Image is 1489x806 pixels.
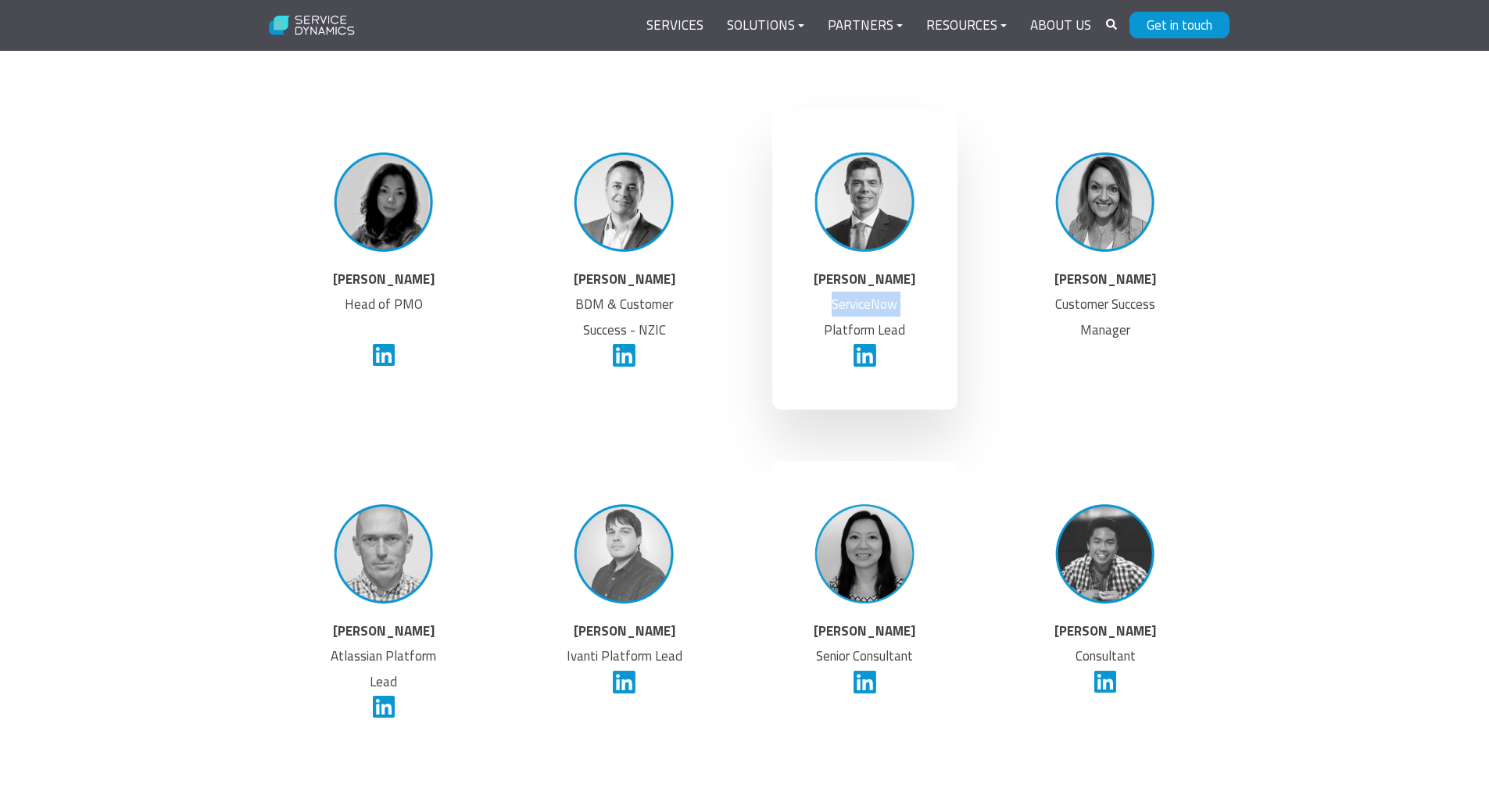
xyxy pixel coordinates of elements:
strong: [PERSON_NAME] [1054,269,1156,289]
span: Atlassian Platform Lead [331,646,436,691]
p: Senior Consultant [806,618,924,703]
img: Service Dynamics Logo - White [260,5,364,46]
img: Grace [325,143,443,261]
strong: [PERSON_NAME] [333,621,435,641]
p: ServiceNow Platform Lead [806,267,924,376]
p: Consultant [1047,618,1165,703]
p: Head of PMO [325,267,443,376]
img: Clare-A [1047,143,1165,261]
strong: [PERSON_NAME] [333,269,435,289]
img: eric2 [565,143,683,261]
a: About Us [1018,7,1103,45]
p: Customer Success Manager [1047,267,1165,367]
img: Robin [325,495,443,613]
strong: [PERSON_NAME] [814,269,915,289]
img: Allen [1047,495,1165,613]
img: Lee [565,495,683,613]
a: Services [635,7,715,45]
img: staff_photos_vanessa [806,495,924,613]
strong: [PERSON_NAME] [1054,621,1156,641]
p: BDM & Customer Success - NZIC [565,267,683,376]
a: Partners [816,7,915,45]
strong: [PERSON_NAME] [814,621,915,641]
strong: [PERSON_NAME] [574,621,675,641]
a: Get in touch [1129,12,1229,38]
strong: [PERSON_NAME] [574,269,675,289]
div: Navigation Menu [635,7,1103,45]
p: Ivanti Platform Lead [565,618,683,703]
a: Solutions [715,7,816,45]
img: Carl Fransen [806,143,924,261]
a: Resources [915,7,1018,45]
